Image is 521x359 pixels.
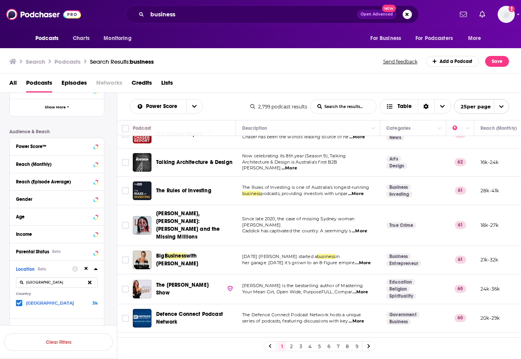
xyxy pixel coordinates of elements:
a: Podcasts [26,77,52,92]
h3: Podcasts [55,58,81,65]
img: User Profile [498,6,515,23]
div: Beta [38,267,46,272]
div: 2,799 podcast results [250,104,307,110]
span: ...More [349,318,364,324]
a: Religion [386,286,410,292]
input: Search podcasts, credits, & more... [147,8,357,21]
a: 2 [287,342,295,351]
button: Column Actions [435,124,444,133]
a: BigBusinesswith [PERSON_NAME] [156,252,233,268]
a: Defence Connect Podcast Network [156,310,233,326]
a: 5 [315,342,323,351]
button: Reach (Monthly) [16,159,98,169]
span: Toggle select row [122,131,129,138]
span: The Rules of Investing [156,187,211,194]
button: Column Actions [369,124,378,133]
button: open menu [30,31,69,46]
button: LocationBeta [16,264,72,274]
div: Reach (Monthly) [481,124,517,133]
span: Defence Connect Podcast Network [156,311,223,325]
p: 21k-32k [481,256,498,263]
span: More [468,33,481,44]
span: Show More [45,105,66,110]
img: Defence Connect Podcast Network [133,309,151,328]
button: open menu [186,99,202,113]
span: in [336,254,340,259]
p: 61 [455,221,466,229]
a: Credits [132,77,152,92]
div: Description [242,124,267,133]
a: The Melissa Ambrosini Show [133,280,151,298]
a: 1 [278,342,286,351]
div: Podcast [133,124,151,133]
a: 9 [353,342,361,351]
a: Talking Architecture & Design [156,159,232,166]
input: Search Location... [16,277,98,288]
p: 28k-41k [481,187,499,194]
span: New [382,5,396,12]
span: 25 per page [454,101,491,113]
a: Add a Podcast [426,56,479,67]
img: Podchaser - Follow, Share and Rate Podcasts [6,7,81,22]
a: 8 [343,342,351,351]
span: her garage. [DATE] it’s grown to an 8-figure empire [242,260,355,265]
span: ...More [349,134,365,140]
span: For Podcasters [415,33,453,44]
span: Architecture & Design is Australia’s first B2B [PERSON_NAME] [242,159,337,171]
span: Table [398,104,412,109]
span: Logged in as jhutchinson [498,6,515,23]
button: open menu [98,31,141,46]
p: 20k-29k [481,315,500,321]
span: Podcasts [35,33,58,44]
div: Age [16,214,91,220]
a: Government [386,312,420,318]
span: business [130,58,154,65]
span: ...More [352,228,367,234]
span: Toggle select row [122,159,129,166]
p: Country [16,292,98,296]
button: EthnicityBeta [16,322,98,332]
a: Business [386,253,411,260]
span: Your Mean Girl, Open Wide, PurposeFULL, Compar [242,289,352,295]
span: business [317,254,335,259]
a: Lists [161,77,173,92]
h2: Choose View [380,99,451,114]
button: Income [16,229,98,239]
p: 60 [454,314,466,322]
a: News [386,134,404,141]
button: open menu [463,31,491,46]
p: 18k-27k [481,222,498,228]
a: Entrepreneur [386,260,421,267]
span: Monitoring [104,33,131,44]
a: Design [386,163,407,169]
a: Arts [386,156,401,162]
div: Search Results: [90,58,154,65]
span: Toggle select row [122,256,129,263]
a: Spirituality [386,293,416,299]
p: 61 [455,186,466,194]
span: The Defence Connect Podcast Network hosts a unique [242,312,361,317]
a: Business [386,184,411,190]
div: Beta [52,249,61,254]
span: Caddick has captivated the country. A seemingly s [242,228,351,234]
a: Investing [386,191,412,197]
a: 3 [297,342,305,351]
a: Show notifications dropdown [457,8,470,21]
button: open menu [454,99,509,114]
div: Power Score™ [16,144,91,149]
img: Big Business with Brittney Saunders [133,251,151,269]
p: 61 [455,256,466,263]
span: ...More [352,289,368,295]
span: Open Advanced [361,12,393,16]
div: Income [16,232,91,237]
a: True Crime [386,222,416,228]
div: Power Score [452,124,463,133]
a: All [9,77,17,92]
img: The Rules of Investing [133,181,151,200]
span: Now celebrating its 8th year (Season 9), Talking [242,153,346,159]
